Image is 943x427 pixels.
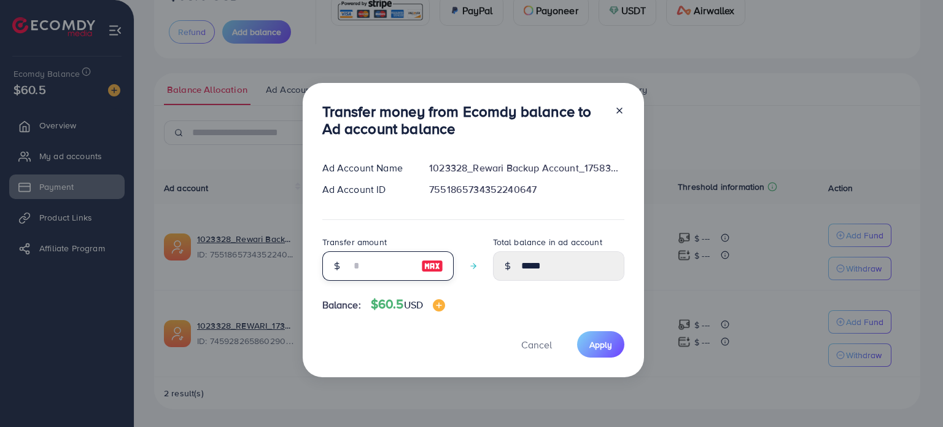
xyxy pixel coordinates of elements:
span: Apply [589,339,612,351]
div: Ad Account ID [312,182,420,197]
span: Cancel [521,338,552,351]
img: image [433,299,445,311]
iframe: Chat [891,372,934,418]
label: Transfer amount [322,236,387,248]
label: Total balance in ad account [493,236,602,248]
span: Balance: [322,298,361,312]
div: 7551865734352240647 [419,182,634,197]
button: Cancel [506,331,567,358]
div: Ad Account Name [312,161,420,175]
img: image [421,259,443,273]
button: Apply [577,331,624,358]
h3: Transfer money from Ecomdy balance to Ad account balance [322,103,605,138]
div: 1023328_Rewari Backup Account_1758306297983 [419,161,634,175]
span: USD [404,298,423,311]
h4: $60.5 [371,297,445,312]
